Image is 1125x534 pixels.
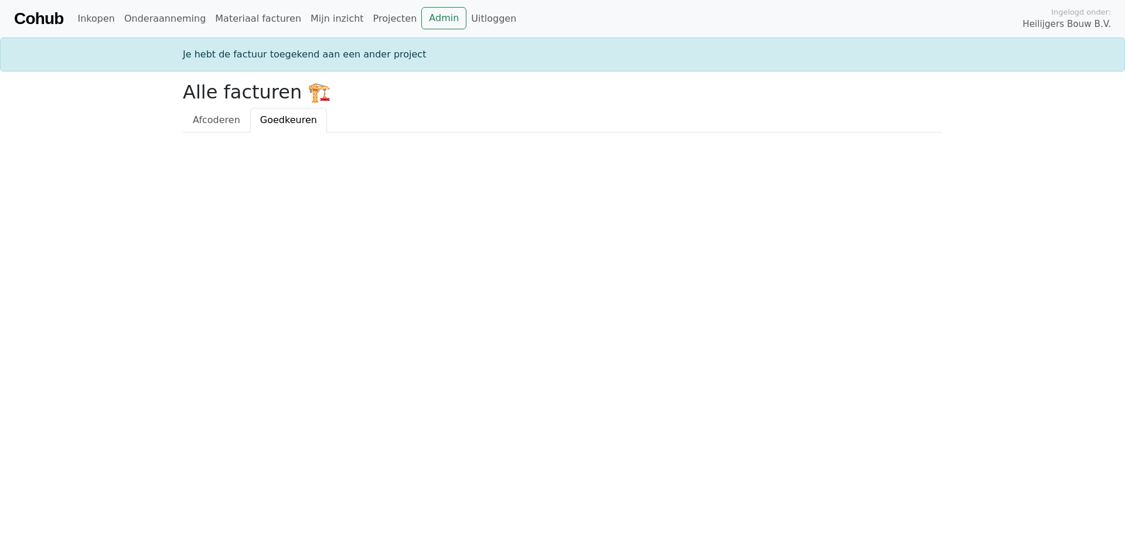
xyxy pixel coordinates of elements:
[183,81,942,103] h2: Alle facturen 🏗️
[210,7,306,30] a: Materiaal facturen
[193,114,240,125] span: Afcoderen
[260,114,317,125] span: Goedkeuren
[176,47,949,62] div: Je hebt de factuur toegekend aan een ander project
[369,7,422,30] a: Projecten
[466,7,521,30] a: Uitloggen
[1051,6,1111,18] span: Ingelogd onder:
[73,7,119,30] a: Inkopen
[183,108,250,132] a: Afcoderen
[14,5,63,33] a: Cohub
[421,7,466,29] a: Admin
[306,7,369,30] a: Mijn inzicht
[250,108,327,132] a: Goedkeuren
[1022,18,1111,31] span: Heilijgers Bouw B.V.
[120,7,210,30] a: Onderaanneming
